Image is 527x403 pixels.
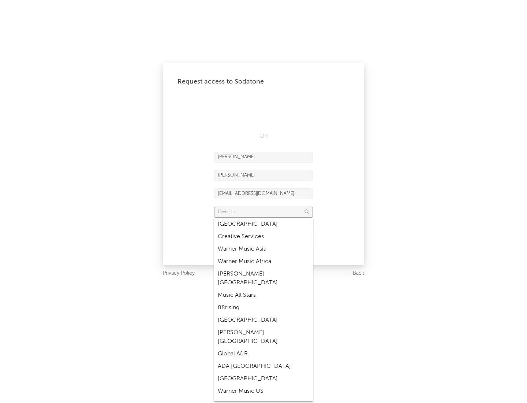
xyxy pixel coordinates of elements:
[214,268,313,289] div: [PERSON_NAME] [GEOGRAPHIC_DATA]
[214,132,313,141] div: OR
[214,207,313,218] input: Division
[214,243,313,255] div: Warner Music Asia
[214,360,313,373] div: ADA [GEOGRAPHIC_DATA]
[214,385,313,398] div: Warner Music US
[214,255,313,268] div: Warner Music Africa
[214,373,313,385] div: [GEOGRAPHIC_DATA]
[214,289,313,302] div: Music All Stars
[214,218,313,230] div: [GEOGRAPHIC_DATA]
[214,302,313,314] div: 88rising
[214,152,313,163] input: First Name
[163,269,195,278] a: Privacy Policy
[214,326,313,348] div: [PERSON_NAME] [GEOGRAPHIC_DATA]
[214,348,313,360] div: Global A&R
[353,269,364,278] a: Back
[214,170,313,181] input: Last Name
[214,314,313,326] div: [GEOGRAPHIC_DATA]
[214,230,313,243] div: Creative Services
[177,77,350,86] div: Request access to Sodatone
[214,188,313,199] input: Email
